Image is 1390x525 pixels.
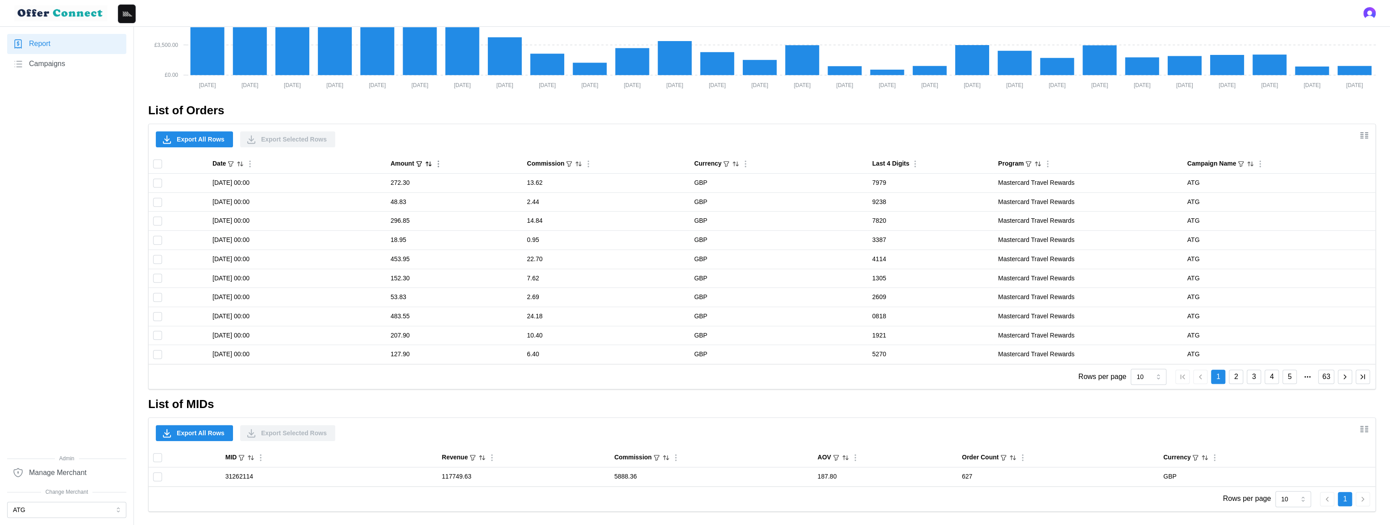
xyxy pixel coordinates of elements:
div: AOV [817,453,831,462]
td: Mastercard Travel Rewards [994,212,1183,231]
td: GBP [690,174,868,193]
td: Mastercard Travel Rewards [994,345,1183,364]
td: ATG [1182,307,1375,326]
span: Report [29,38,50,50]
span: Change Merchant [7,488,126,496]
td: Mastercard Travel Rewards [994,192,1183,212]
div: Currency [1163,453,1190,462]
td: 7.62 [522,269,690,288]
button: Column Actions [256,453,266,462]
tspan: [DATE] [624,82,641,88]
td: [DATE] 00:00 [208,269,386,288]
tspan: [DATE] [794,82,811,88]
button: Sort by Date descending [236,160,244,168]
td: 14.84 [522,212,690,231]
tspan: [DATE] [284,82,301,88]
button: Column Actions [1255,159,1265,169]
img: loyalBe Logo [14,5,107,21]
td: GBP [690,345,868,364]
td: GBP [1159,467,1375,486]
a: Campaigns [7,54,126,74]
td: ATG [1182,326,1375,345]
tspan: [DATE] [539,82,556,88]
div: Program [998,159,1024,169]
td: [DATE] 00:00 [208,288,386,307]
td: Mastercard Travel Rewards [994,231,1183,250]
input: Toggle select row [153,274,162,283]
td: Mastercard Travel Rewards [994,269,1183,288]
td: Mastercard Travel Rewards [994,250,1183,269]
button: Show/Hide columns [1357,421,1372,437]
td: 9238 [868,192,994,212]
button: Column Actions [671,453,681,462]
td: 13.62 [522,174,690,193]
td: GBP [690,307,868,326]
td: 272.30 [386,174,523,193]
div: Currency [694,159,721,169]
span: Manage Merchant [29,467,87,479]
button: Sort by Commission descending [662,454,670,462]
button: Column Actions [487,453,497,462]
tspan: [DATE] [921,82,938,88]
td: 22.70 [522,250,690,269]
td: [DATE] 00:00 [208,345,386,364]
button: Column Actions [1018,453,1028,462]
tspan: £0.00 [165,72,178,78]
tspan: [DATE] [412,82,429,88]
input: Toggle select row [153,331,162,340]
button: 5 [1282,370,1297,384]
td: Mastercard Travel Rewards [994,307,1183,326]
tspan: [DATE] [1006,82,1023,88]
td: GBP [690,231,868,250]
input: Toggle select all [153,159,162,168]
td: 53.83 [386,288,523,307]
td: [DATE] 00:00 [208,250,386,269]
tspan: [DATE] [879,82,896,88]
td: 3387 [868,231,994,250]
td: 483.55 [386,307,523,326]
td: 7979 [868,174,994,193]
td: GBP [690,269,868,288]
button: Sort by MID ascending [247,454,255,462]
td: 6.40 [522,345,690,364]
td: ATG [1182,212,1375,231]
td: 1921 [868,326,994,345]
td: 48.83 [386,192,523,212]
td: 0818 [868,307,994,326]
tspan: [DATE] [1049,82,1065,88]
tspan: [DATE] [1219,82,1236,88]
a: Manage Merchant [7,462,126,483]
button: Column Actions [245,159,255,169]
td: 5888.36 [610,467,813,486]
input: Toggle select row [153,217,162,225]
tspan: [DATE] [1261,82,1278,88]
td: ATG [1182,250,1375,269]
button: Sort by AOV descending [841,454,849,462]
tspan: [DATE] [496,82,513,88]
tspan: [DATE] [836,82,853,88]
td: 2.44 [522,192,690,212]
button: Column Actions [741,159,750,169]
div: Revenue [442,453,468,462]
td: 627 [957,467,1159,486]
tspan: [DATE] [709,82,726,88]
tspan: [DATE] [666,82,683,88]
div: Amount [391,159,414,169]
h2: List of Orders [148,103,1376,118]
td: 207.90 [386,326,523,345]
button: 63 [1318,370,1334,384]
td: GBP [690,288,868,307]
tspan: [DATE] [199,82,216,88]
input: Toggle select row [153,236,162,245]
tspan: [DATE] [1346,82,1363,88]
h2: List of MIDs [148,396,1376,412]
td: 1305 [868,269,994,288]
button: Sort by Amount descending [424,160,433,168]
td: 187.80 [813,467,957,486]
span: Export All Rows [177,425,225,441]
td: 31262114 [221,467,437,486]
td: [DATE] 00:00 [208,192,386,212]
div: Campaign Name [1187,159,1236,169]
button: Sort by Order Count descending [1009,454,1017,462]
button: Column Actions [1043,159,1053,169]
